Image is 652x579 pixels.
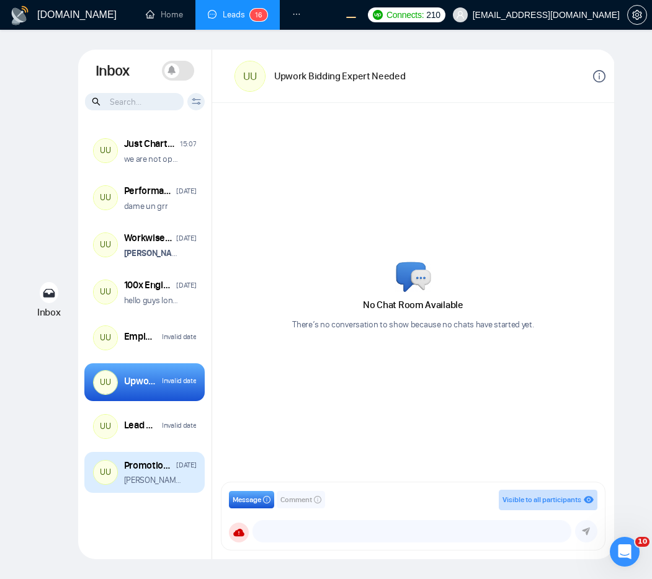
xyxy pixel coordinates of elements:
p: [PERSON_NAME] archived the room [124,474,182,486]
sup: 16 [250,9,267,21]
span: eye [584,495,594,505]
div: Invalid date [162,375,196,387]
div: 15:07 [180,138,197,150]
span: Message [233,494,261,506]
div: UU [94,415,117,438]
button: setting [627,5,647,25]
div: UU [94,371,117,394]
p: hello guys long time no see [124,294,182,306]
div: UU [94,233,117,257]
div: [DATE] [176,459,196,471]
div: 100x Engineers [124,278,173,292]
div: UU [94,326,117,350]
div: UU [94,139,117,162]
p: dame un grr [124,200,168,212]
h1: Inbox [96,61,130,82]
span: 210 [426,8,440,22]
div: Just Charting [124,137,176,151]
span: info-circle [593,70,605,82]
img: logo [10,6,30,25]
a: setting [627,10,647,20]
button: Commentinfo-circle [277,491,325,508]
div: Upwork Bidding Expert Needed [124,374,159,388]
span: Inbox [37,306,61,318]
span: There’s no conversation to show because no chats have started yet. [292,319,534,330]
div: Invalid date [162,331,196,343]
span: Comment [280,494,312,506]
span: Visible to all participants [502,495,581,504]
div: [DATE] [176,185,196,197]
p: changed the room name from "Workwise Agency Anniversary (2026) ��" to "Workwiser" [124,247,182,259]
p: we are not operating anymore [124,153,182,165]
span: info-circle [314,496,321,503]
div: UU [94,280,117,304]
div: Invalid date [162,420,196,431]
span: user [456,11,465,19]
a: homeHome [146,9,183,20]
div: Performance Review 123 [124,184,173,198]
span: info-circle [263,496,270,503]
div: Employee of the month ([DATE]) [124,330,159,343]
span: setting [628,10,646,20]
div: Promotion Rounds [124,459,173,472]
h1: Upwork Bidding Expert Needed [274,69,406,83]
div: Lead Generation Specialist Needed for Growing Business [124,418,159,432]
span: 10 [635,537,650,547]
span: 6 [258,11,262,19]
a: messageLeads16 [208,9,267,20]
div: UU [94,461,117,484]
span: search [92,95,102,108]
span: ellipsis [292,10,301,19]
div: UU [94,186,117,210]
div: [DATE] [176,232,196,244]
iframe: Intercom live chat [610,537,640,567]
span: No Chat Room Available [363,299,463,311]
strong: [PERSON_NAME] [124,248,186,259]
button: Messageinfo-circle [229,491,274,508]
span: Connects: [386,8,424,22]
div: Workwise Agency Anniversary (2026) 🥳 [124,231,173,245]
span: 1 [255,11,258,19]
img: chat-bubble-icon [395,262,431,293]
div: [DATE] [176,280,196,291]
div: UU [235,61,265,91]
img: upwork-logo.png [373,10,383,20]
input: Search... [85,93,184,110]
